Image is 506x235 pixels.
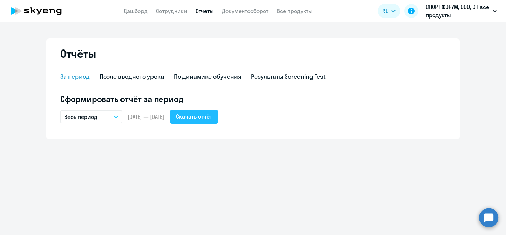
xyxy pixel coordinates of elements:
h2: Отчёты [60,47,96,60]
a: Документооборот [222,8,268,14]
p: СПОРТ ФОРУМ, ООО, СП все продукты [426,3,490,19]
a: Отчеты [196,8,214,14]
a: Все продукты [277,8,313,14]
div: Результаты Screening Test [251,72,326,81]
a: Дашборд [124,8,148,14]
h5: Сформировать отчёт за период [60,93,446,104]
div: Скачать отчёт [176,112,212,121]
span: RU [382,7,389,15]
button: Скачать отчёт [170,110,218,124]
div: По динамике обучения [174,72,241,81]
button: СПОРТ ФОРУМ, ООО, СП все продукты [422,3,500,19]
span: [DATE] — [DATE] [128,113,164,121]
div: После вводного урока [99,72,164,81]
button: RU [378,4,400,18]
button: Весь период [60,110,122,123]
a: Сотрудники [156,8,187,14]
p: Весь период [64,113,97,121]
div: За период [60,72,90,81]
